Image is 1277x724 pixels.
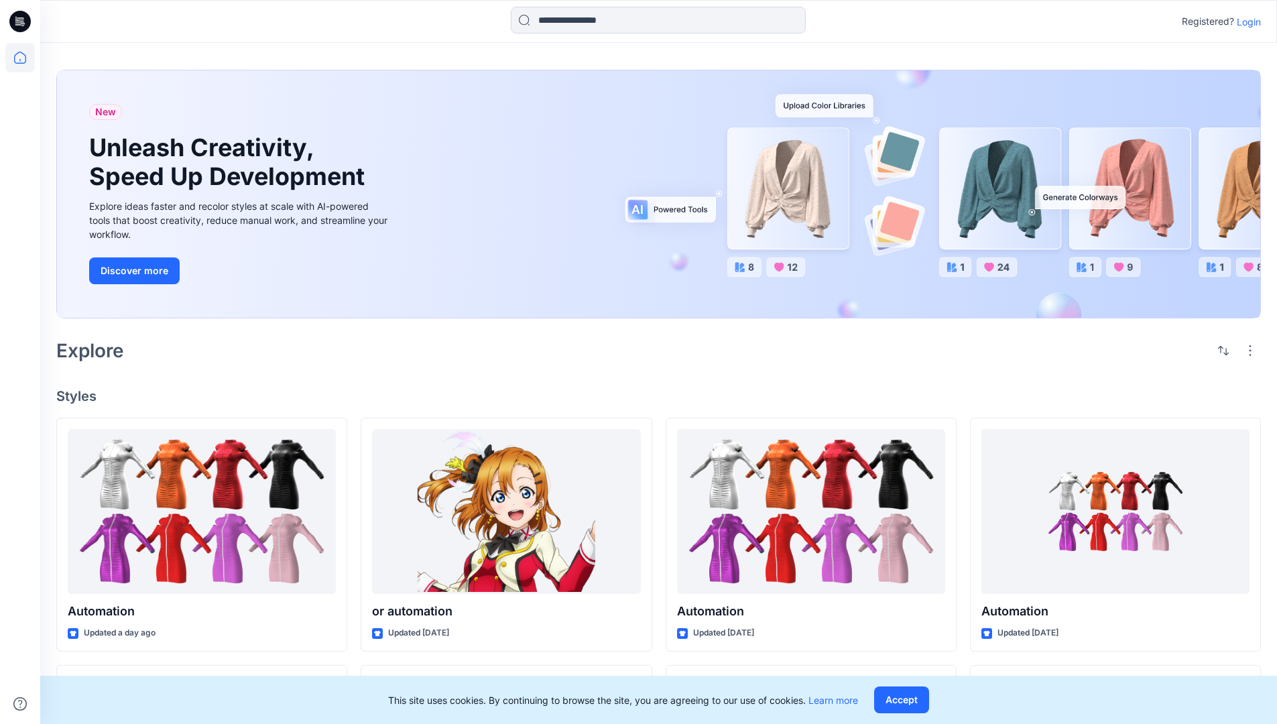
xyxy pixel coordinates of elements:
[68,429,336,595] a: Automation
[89,199,391,241] div: Explore ideas faster and recolor styles at scale with AI-powered tools that boost creativity, red...
[808,695,858,706] a: Learn more
[372,429,640,595] a: or automation
[56,340,124,361] h2: Explore
[388,626,449,640] p: Updated [DATE]
[693,626,754,640] p: Updated [DATE]
[1237,15,1261,29] p: Login
[372,602,640,621] p: or automation
[388,693,858,707] p: This site uses cookies. By continuing to browse the site, you are agreeing to our use of cookies.
[677,429,945,595] a: Automation
[874,686,929,713] button: Accept
[95,104,116,120] span: New
[981,602,1250,621] p: Automation
[997,626,1058,640] p: Updated [DATE]
[89,133,371,191] h1: Unleash Creativity, Speed Up Development
[84,626,156,640] p: Updated a day ago
[56,388,1261,404] h4: Styles
[89,257,391,284] a: Discover more
[68,602,336,621] p: Automation
[89,257,180,284] button: Discover more
[981,429,1250,595] a: Automation
[1182,13,1234,29] p: Registered?
[677,602,945,621] p: Automation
